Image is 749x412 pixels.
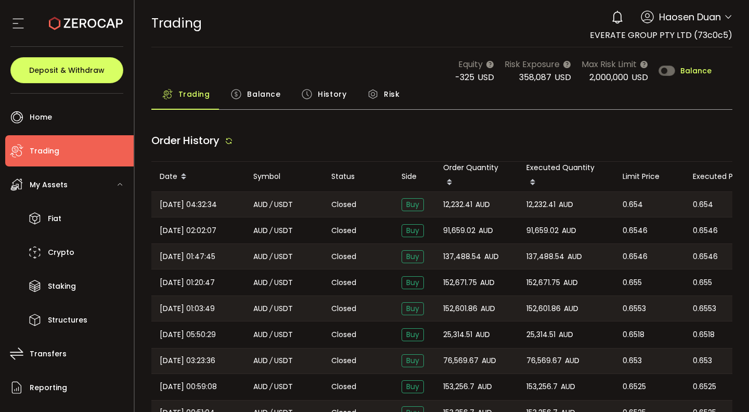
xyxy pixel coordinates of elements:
div: Symbol [245,171,323,183]
span: Buy [402,302,424,315]
span: 0.6525 [693,381,716,393]
span: 0.655 [693,277,712,289]
span: 91,659.02 [526,225,559,237]
span: History [318,84,346,105]
span: [DATE] 03:23:36 [160,355,215,367]
span: Buy [402,224,424,237]
span: Closed [331,355,356,366]
span: Structures [48,313,87,328]
span: 0.6525 [623,381,646,393]
span: AUD [253,381,268,393]
span: [DATE] 05:50:29 [160,329,216,341]
span: USDT [274,355,293,367]
span: USDT [274,329,293,341]
span: 0.6546 [693,251,718,263]
span: 25,314.51 [526,329,556,341]
span: [DATE] 01:20:47 [160,277,215,289]
span: Staking [48,279,76,294]
span: 76,569.67 [526,355,562,367]
em: / [269,303,273,315]
em: / [269,329,273,341]
span: 12,232.41 [443,199,472,211]
span: 153,256.7 [526,381,558,393]
span: Closed [331,199,356,210]
em: / [269,277,273,289]
span: 0.6546 [623,251,648,263]
span: USD [477,71,494,83]
span: Risk Exposure [505,58,560,71]
span: 0.6518 [693,329,715,341]
span: AUD [253,303,268,315]
span: USDT [274,225,293,237]
span: AUD [564,303,578,315]
span: 0.653 [623,355,642,367]
em: / [269,199,273,211]
span: AUD [563,277,578,289]
span: 137,488.54 [443,251,481,263]
iframe: Chat Widget [697,362,749,412]
span: 76,569.67 [443,355,479,367]
div: Limit Price [614,171,685,183]
span: AUD [565,355,579,367]
span: Home [30,110,52,125]
span: 0.6518 [623,329,644,341]
span: Risk [384,84,399,105]
span: 0.655 [623,277,642,289]
span: [DATE] 04:32:34 [160,199,217,211]
span: USD [631,71,648,83]
div: Date [151,168,245,186]
span: USDT [274,277,293,289]
span: 91,659.02 [443,225,475,237]
span: Closed [331,277,356,288]
span: USDT [274,381,293,393]
span: Buy [402,198,424,211]
span: Crypto [48,245,74,260]
span: AUD [561,381,575,393]
span: 137,488.54 [526,251,564,263]
span: [DATE] 01:03:49 [160,303,215,315]
span: 0.654 [623,199,643,211]
span: EVERATE GROUP PTY LTD (73c0c5) [590,29,732,41]
span: 152,601.86 [526,303,561,315]
span: AUD [559,199,573,211]
span: [DATE] 00:59:08 [160,381,217,393]
div: Executed Quantity [518,162,614,191]
span: 0.6546 [693,225,718,237]
span: AUD [559,329,573,341]
span: Closed [331,251,356,262]
span: Max Risk Limit [582,58,637,71]
span: AUD [253,199,268,211]
span: 152,671.75 [443,277,477,289]
span: Closed [331,329,356,340]
span: AUD [562,225,576,237]
span: Deposit & Withdraw [29,67,105,74]
span: Order History [151,133,219,148]
em: / [269,251,273,263]
span: Reporting [30,380,67,395]
span: 0.6546 [623,225,648,237]
span: AUD [481,303,495,315]
span: 0.6553 [693,303,716,315]
em: / [269,381,273,393]
div: Status [323,171,393,183]
span: AUD [482,355,496,367]
span: AUD [479,225,493,237]
span: Haosen Duan [659,10,721,24]
span: 0.654 [693,199,713,211]
span: 153,256.7 [443,381,474,393]
span: Buy [402,250,424,263]
span: AUD [475,199,490,211]
span: AUD [484,251,499,263]
span: Balance [680,67,712,74]
span: USDT [274,251,293,263]
span: 152,671.75 [526,277,560,289]
span: 12,232.41 [526,199,556,211]
span: AUD [253,251,268,263]
span: 0.653 [693,355,712,367]
span: Trading [178,84,210,105]
span: [DATE] 01:47:45 [160,251,215,263]
span: Balance [247,84,280,105]
span: Buy [402,354,424,367]
span: 0.6553 [623,303,646,315]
